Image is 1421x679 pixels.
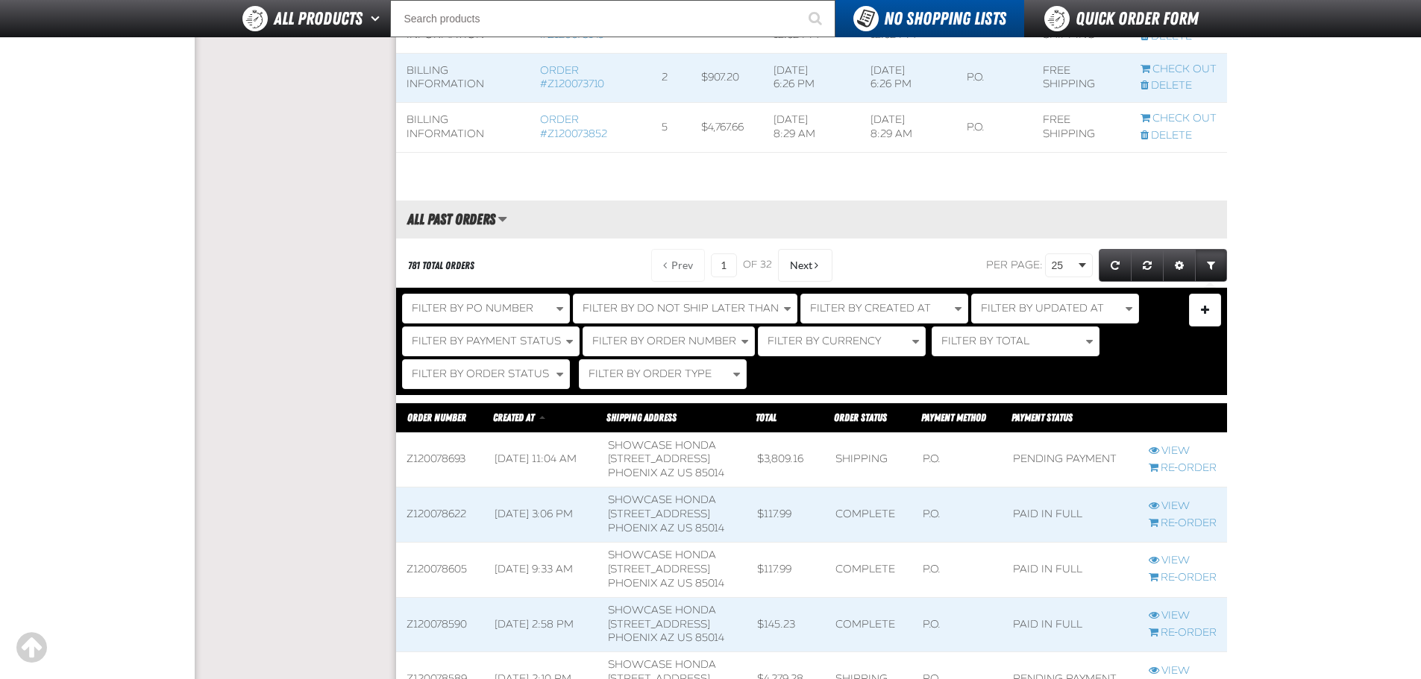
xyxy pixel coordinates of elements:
[912,597,1003,652] td: P.O.
[921,411,986,423] span: Payment Method
[396,597,484,652] td: Z120078590
[1141,79,1217,93] a: Delete checkout started from Z120073710
[1141,129,1217,143] a: Delete checkout started from Z120073852
[407,411,466,423] a: Order Number
[1163,249,1196,282] a: Expand or Collapse Grid Settings
[677,467,692,479] span: US
[651,103,691,153] td: 5
[677,522,692,534] span: US
[1201,310,1209,314] span: Manage Filters
[747,597,825,652] td: $145.23
[1149,444,1217,458] a: View Z120078693 order
[677,577,692,590] span: US
[1099,249,1132,282] a: Refresh grid action
[608,467,657,479] span: PHOENIX
[711,253,737,277] input: Current page number
[768,335,881,347] span: Filter By Currency
[608,508,710,520] span: [STREET_ADDRESS]
[1149,554,1217,568] a: View Z120078605 order
[608,439,716,452] span: Showcase Honda
[1149,461,1217,476] a: Re-Order Z120078693 order
[695,577,724,590] bdo: 85014
[1011,411,1073,423] span: Payment Status
[1032,53,1129,103] td: Free Shipping
[743,259,772,272] span: of 32
[1131,249,1164,282] a: Reset grid action
[660,467,674,479] span: AZ
[1003,542,1138,597] td: Paid in full
[396,211,495,227] h2: All Past Orders
[651,53,691,103] td: 2
[1138,402,1227,432] th: Row actions
[540,113,607,140] a: Order #Z120073852
[396,432,484,487] td: Z120078693
[484,542,597,597] td: [DATE] 9:33 AM
[747,432,825,487] td: $3,809.16
[407,113,519,142] div: Billing Information
[540,64,604,91] a: Order #Z120073710
[677,631,692,644] span: US
[274,5,363,32] span: All Products
[932,326,1100,356] button: Filter By Total
[606,411,677,423] span: Shipping Address
[608,631,657,644] span: PHOENIX
[493,411,534,423] span: Created At
[747,542,825,597] td: $117.99
[608,549,716,561] span: Showcase Honda
[956,53,1032,103] td: P.O.
[1149,664,1217,678] a: View Z120078589 order
[412,367,549,380] span: Filter By Order Status
[583,302,779,315] span: Filter By Do Not Ship Later Than
[860,53,957,103] td: [DATE] 6:26 PM
[1149,499,1217,514] a: View Z120078622 order
[778,249,832,282] button: Next Page
[608,493,716,506] span: Showcase Honda
[1003,487,1138,543] td: Paid in full
[756,411,777,423] a: Total
[810,302,931,315] span: Filter By Created At
[763,103,860,153] td: [DATE] 8:29 AM
[860,103,957,153] td: [DATE] 8:29 AM
[408,259,474,273] div: 781 Total Orders
[956,103,1032,153] td: P.O.
[608,577,657,590] span: PHOENIX
[695,467,724,479] bdo: 85014
[1149,571,1217,585] a: Re-Order Z120078605 order
[407,64,519,92] div: Billing Information
[402,326,580,356] button: Filter By Payment Status
[825,487,912,543] td: Complete
[583,326,755,356] button: Filter By Order Number
[763,53,860,103] td: [DATE] 6:26 PM
[402,359,570,389] button: Filter By Order Status
[758,326,926,356] button: Filter By Currency
[608,604,716,616] span: Showcase Honda
[484,432,597,487] td: [DATE] 11:04 AM
[800,294,968,323] button: Filter By Created At
[825,597,912,652] td: Complete
[608,522,657,534] span: PHOENIX
[1003,432,1138,487] td: Pending payment
[660,631,674,644] span: AZ
[1141,63,1217,77] a: Continue checkout started from Z120073710
[396,487,484,543] td: Z120078622
[834,411,887,423] a: Order Status
[15,631,48,664] div: Scroll to the top
[540,14,604,41] a: Order #Z120073149
[884,8,1006,29] span: No Shopping Lists
[493,411,536,423] a: Created At
[691,103,763,153] td: $4,767.66
[747,487,825,543] td: $117.99
[1052,258,1076,274] span: 25
[592,335,736,347] span: Filter By Order Number
[573,294,797,323] button: Filter By Do Not Ship Later Than
[1003,597,1138,652] td: Paid in full
[912,432,1003,487] td: P.O.
[412,335,561,347] span: Filter By Payment Status
[912,542,1003,597] td: P.O.
[1189,294,1221,326] button: Expand or Collapse Filter Management drop-down
[660,522,674,534] span: AZ
[1195,249,1227,282] a: Expand or Collapse Grid Filters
